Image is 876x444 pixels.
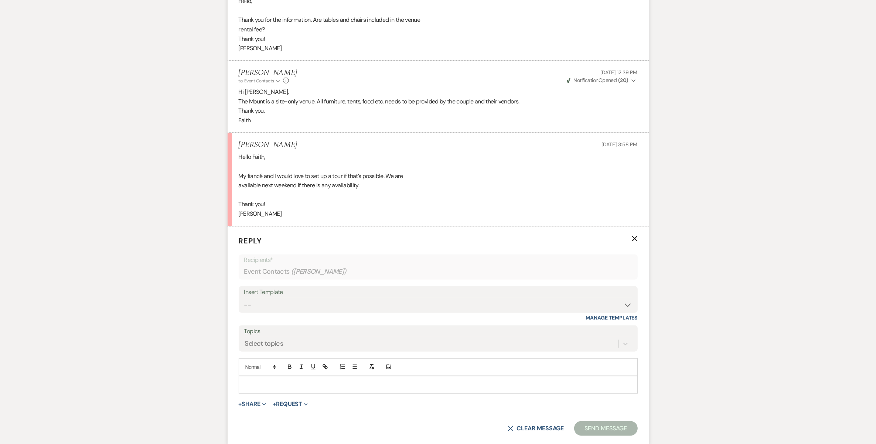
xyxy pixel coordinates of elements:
div: Hello Faith, My fiancé and I would love to set up a tour if that’s possible. We are available nex... [239,152,638,218]
p: Recipients* [244,255,632,265]
span: [DATE] 12:39 PM [601,69,638,76]
h5: [PERSON_NAME] [239,68,297,78]
p: Hi [PERSON_NAME], [239,87,638,97]
p: The Mount is a site-only venue. All furniture, tents, food etc. needs to be provided by the coupl... [239,97,638,106]
span: to: Event Contacts [239,78,274,84]
p: Thank you, [239,106,638,116]
span: [DATE] 3:58 PM [601,141,637,148]
span: ( [PERSON_NAME] ) [291,267,347,277]
strong: ( 20 ) [618,77,628,83]
div: Insert Template [244,287,632,298]
h5: [PERSON_NAME] [239,140,297,150]
span: + [239,401,242,407]
p: Faith [239,116,638,125]
button: Share [239,401,266,407]
button: to: Event Contacts [239,78,281,84]
button: Request [273,401,308,407]
span: + [273,401,276,407]
label: Topics [244,326,632,337]
span: Notification [574,77,599,83]
div: Event Contacts [244,264,632,279]
a: Manage Templates [586,314,638,321]
span: Reply [239,236,262,246]
button: Clear message [508,426,564,431]
button: Send Message [574,421,637,436]
button: NotificationOpened (20) [566,76,637,84]
span: Opened [567,77,628,83]
div: Select topics [245,339,283,349]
